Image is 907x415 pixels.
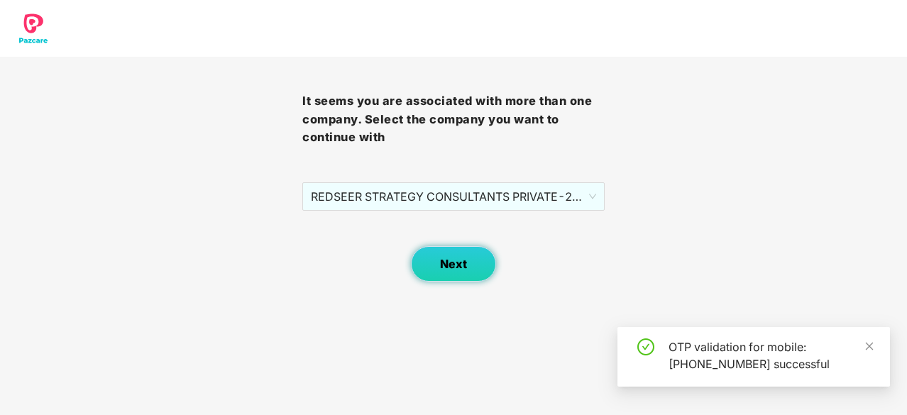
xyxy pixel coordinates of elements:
[440,258,467,271] span: Next
[302,92,605,147] h3: It seems you are associated with more than one company. Select the company you want to continue with
[411,246,496,282] button: Next
[669,338,873,372] div: OTP validation for mobile: [PHONE_NUMBER] successful
[637,338,654,355] span: check-circle
[311,183,596,210] span: REDSEER STRATEGY CONSULTANTS PRIVATE - 2022703 - ADMIN
[864,341,874,351] span: close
